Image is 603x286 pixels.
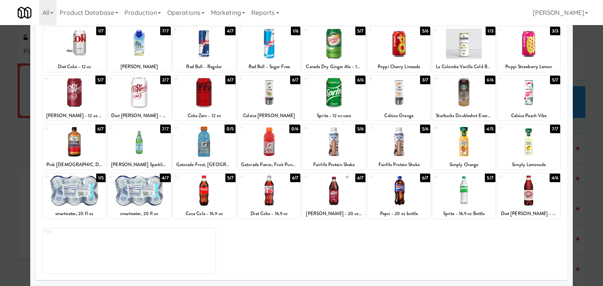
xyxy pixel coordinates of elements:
div: 11 [369,27,399,33]
div: Diet [PERSON_NAME] - 16.9 oz Bottle [497,209,560,219]
div: 4/7 [160,174,170,182]
div: La Colombe Vanilla Cold Brew Coffee [433,62,494,72]
div: Fairlife Protein Shake [303,160,364,170]
div: 9 [239,27,269,33]
div: Diet Coke - 12 oz [43,62,106,72]
div: 325/7Coca Cola - 16.9 oz [173,174,236,219]
div: 29 [499,125,529,131]
div: 15 [109,76,139,82]
div: 176/7Celsius [PERSON_NAME] [238,76,300,121]
div: 91/6Red Bull - Sugar Free [238,27,300,72]
div: 1/6 [291,27,300,35]
div: Red Bull - Sugar Free [239,62,299,72]
div: Extra [44,228,129,235]
div: Pepsi - 20 oz bottle [367,209,430,219]
div: 5/7 [485,174,495,182]
div: 33 [239,174,269,180]
div: 32 [174,174,204,180]
div: smartwater, 20 fl oz [43,209,106,219]
div: 0/6 [289,125,300,133]
div: Simply Orange [432,160,495,170]
div: Poppi Cherry Limeade [369,62,429,72]
div: Starbucks Doubleshot Energy Caffe Mocha [433,111,494,121]
img: Micromart [18,6,31,20]
div: 275/6Fairlife Protein Shake [367,125,430,170]
div: 121/3La Colombe Vanilla Cold Brew Coffee [432,27,495,72]
div: 6/6 [355,76,365,84]
div: Poppi Strawberry Lemon [497,62,560,72]
div: Celsius [PERSON_NAME] [239,111,299,121]
div: Gatorade Fierce, Fruit Punch - 20 oz [238,160,300,170]
div: Red Bull - Regular [173,62,236,72]
div: Sprite - 12 oz cans [303,111,364,121]
div: 6/7 [95,125,106,133]
div: 145/7[PERSON_NAME] - 12 oz cans [43,76,106,121]
div: 5/7 [550,76,560,84]
div: 61/7Diet Coke - 12 oz [43,27,106,72]
div: 7 [109,27,139,33]
div: 20 [434,76,464,82]
div: [PERSON_NAME] Sparkling [109,160,169,170]
div: 17 [239,76,269,82]
div: 18 [304,76,334,82]
div: 16 [174,76,204,82]
div: 7/7 [550,125,560,133]
div: Coca Cola - 16.9 oz [173,209,236,219]
div: [PERSON_NAME] - 12 oz cans [43,111,106,121]
div: Pink [DEMOGRAPHIC_DATA] Apple Kombucha, Health Ade [44,160,104,170]
div: 314/7smartwater, 20 fl oz [108,174,170,219]
div: [PERSON_NAME] [108,62,170,72]
div: Poppi Strawberry Lemon [499,62,559,72]
div: Diet [PERSON_NAME] - 12 oz Cans [108,111,170,121]
div: 35 [369,174,399,180]
div: Celsius [PERSON_NAME] [238,111,300,121]
div: 30 [44,174,74,180]
div: 1/5 [96,174,106,182]
div: Gatorade Fierce, Fruit Punch - 20 oz [239,160,299,170]
div: 4/6 [550,174,560,182]
div: 6/7 [290,174,300,182]
div: Coke Zero - 12 oz [174,111,234,121]
div: 215/7Celsius Peach Vibe [497,76,560,121]
div: 21 [499,76,529,82]
div: 374/6Diet [PERSON_NAME] - 16.9 oz Bottle [497,174,560,219]
div: Canada Dry Ginger Ale - 12 oz [303,62,364,72]
div: Pink [DEMOGRAPHIC_DATA] Apple Kombucha, Health Ade [43,160,106,170]
div: 14 [44,76,74,82]
div: 4/7 [225,27,236,35]
div: 1/7 [96,27,106,35]
div: 297/7Simply Lemonade [497,125,560,170]
div: 26 [304,125,334,131]
div: 265/6Fairlife Protein Shake [302,125,365,170]
div: 6/7 [355,174,365,182]
div: 5/6 [355,125,365,133]
div: 0/5 [225,125,236,133]
div: 6/7 [290,76,300,84]
div: 346/7[PERSON_NAME] - 20 oz Bottle [302,174,365,219]
div: [PERSON_NAME] [109,62,169,72]
div: Diet Coke - 16.9 oz [239,209,299,219]
div: [PERSON_NAME] Sparkling [108,160,170,170]
div: Diet Coke - 12 oz [44,62,104,72]
div: 5/7 [355,27,365,35]
div: 5/7 [225,174,236,182]
div: Coca Cola - 16.9 oz [174,209,234,219]
div: Starbucks Doubleshot Energy Caffe Mocha [432,111,495,121]
div: Extra [43,228,215,273]
div: Gatorade Frost, [GEOGRAPHIC_DATA] [174,160,234,170]
div: 206/6Starbucks Doubleshot Energy Caffe Mocha [432,76,495,121]
div: Fairlife Protein Shake [367,160,430,170]
div: 365/7Sprite - 16.9 oz Bottle [432,174,495,219]
div: Sprite - 16.9 oz Bottle [432,209,495,219]
div: 28 [434,125,464,131]
div: 2/7 [160,76,170,84]
div: 5/6 [420,27,430,35]
div: Fairlife Protein Shake [369,160,429,170]
div: Red Bull - Regular [174,62,234,72]
div: Simply Lemonade [499,160,559,170]
div: 7/7 [160,27,170,35]
div: Celsius Peach Vibe [497,111,560,121]
div: 19 [369,76,399,82]
div: La Colombe Vanilla Cold Brew Coffee [432,62,495,72]
div: Diet [PERSON_NAME] - 16.9 oz Bottle [499,209,559,219]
